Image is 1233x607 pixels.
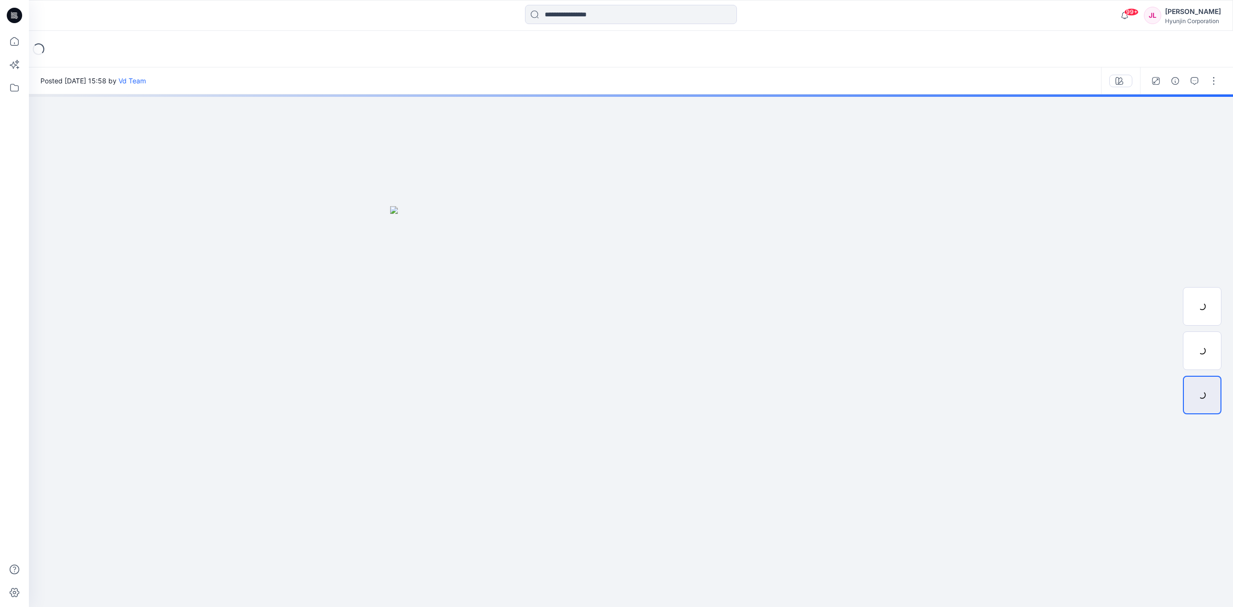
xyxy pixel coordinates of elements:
div: JL [1144,7,1161,24]
span: Posted [DATE] 15:58 by [40,76,146,86]
img: eyJhbGciOiJIUzI1NiIsImtpZCI6IjAiLCJzbHQiOiJzZXMiLCJ0eXAiOiJKV1QifQ.eyJkYXRhIjp7InR5cGUiOiJzdG9yYW... [390,206,872,607]
div: Hyunjin Corporation [1165,17,1221,25]
button: Details [1167,73,1183,89]
div: [PERSON_NAME] [1165,6,1221,17]
span: 99+ [1124,8,1139,16]
a: Vd Team [118,77,146,85]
